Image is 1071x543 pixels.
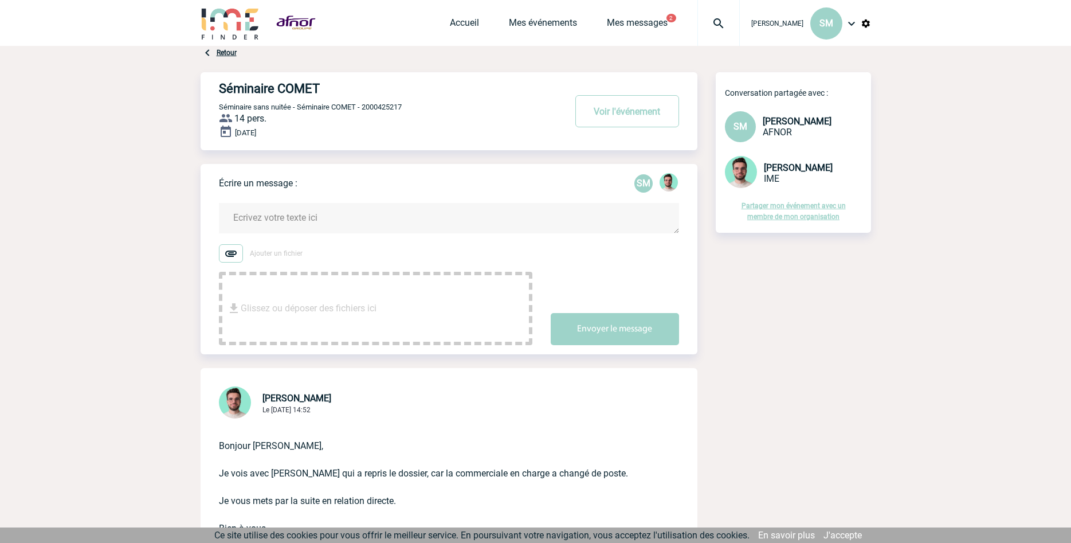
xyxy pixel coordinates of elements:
[235,128,256,137] span: [DATE]
[450,17,479,33] a: Accueil
[234,113,266,124] span: 14 pers.
[819,18,833,29] span: SM
[764,162,833,173] span: [PERSON_NAME]
[219,178,297,189] p: Écrire un message :
[742,202,846,221] a: Partager mon événement avec un membre de mon organisation
[219,81,531,96] h4: Séminaire COMET
[509,17,577,33] a: Mes événements
[763,116,831,127] span: [PERSON_NAME]
[250,249,303,257] span: Ajouter un fichier
[241,280,376,337] span: Glissez ou déposer des fichiers ici
[733,121,747,132] span: SM
[262,393,331,404] span: [PERSON_NAME]
[219,386,251,419] img: 121547-2.png
[725,156,757,188] img: 121547-2.png
[823,530,862,541] a: J'accepte
[634,174,653,193] p: SM
[634,174,653,193] div: Sylvia MARCET
[764,173,779,184] span: IME
[201,7,260,40] img: IME-Finder
[607,17,668,33] a: Mes messages
[763,127,792,138] span: AFNOR
[219,103,402,111] span: Séminaire sans nuitée - Séminaire COMET - 2000425217
[575,95,679,127] button: Voir l'événement
[214,530,750,541] span: Ce site utilise des cookies pour vous offrir le meilleur service. En poursuivant votre navigation...
[758,530,815,541] a: En savoir plus
[262,406,311,414] span: Le [DATE] 14:52
[217,49,237,57] a: Retour
[725,88,871,97] p: Conversation partagée avec :
[751,19,803,28] span: [PERSON_NAME]
[660,173,678,194] div: Benjamin ROLAND
[227,302,241,315] img: file_download.svg
[551,313,679,345] button: Envoyer le message
[666,14,676,22] button: 2
[660,173,678,192] img: 121547-2.png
